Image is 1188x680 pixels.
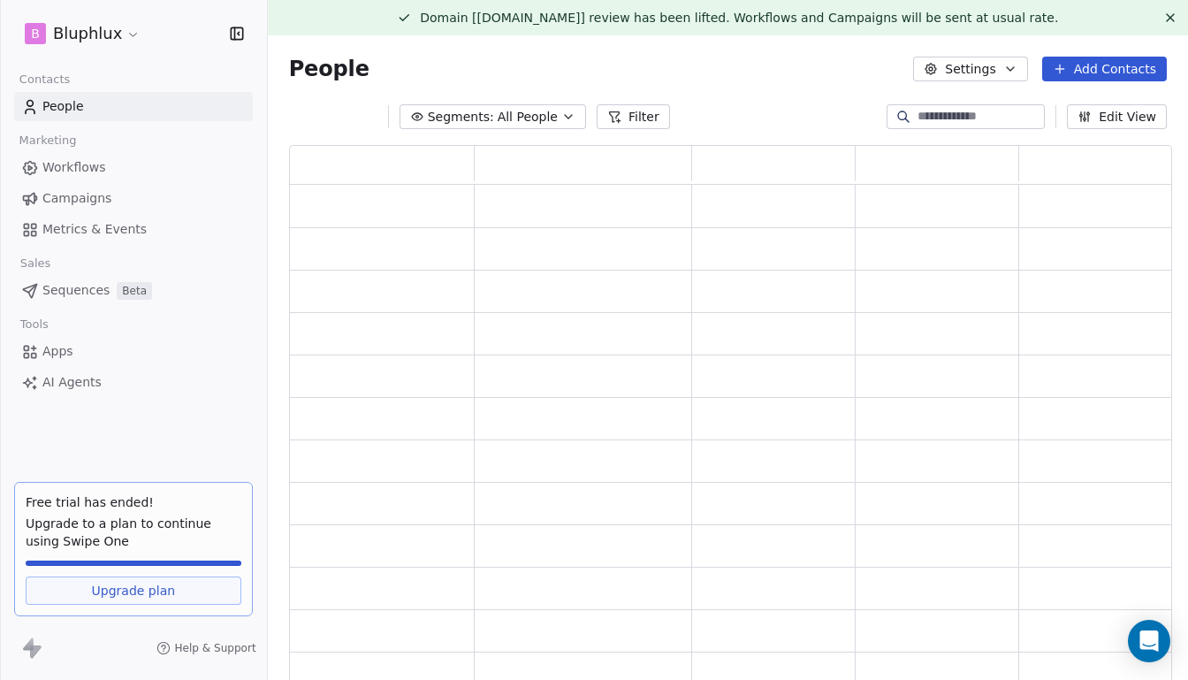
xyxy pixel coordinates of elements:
[42,342,73,361] span: Apps
[1067,104,1167,129] button: Edit View
[26,515,241,550] span: Upgrade to a plan to continue using Swipe One
[42,373,102,392] span: AI Agents
[26,577,241,605] a: Upgrade plan
[289,56,369,82] span: People
[42,97,84,116] span: People
[174,641,255,655] span: Help & Support
[26,493,241,511] div: Free trial has ended!
[428,108,494,126] span: Segments:
[498,108,558,126] span: All People
[1042,57,1167,81] button: Add Contacts
[117,282,152,300] span: Beta
[156,641,255,655] a: Help & Support
[1128,620,1170,662] div: Open Intercom Messenger
[14,153,253,182] a: Workflows
[42,220,147,239] span: Metrics & Events
[31,25,40,42] span: B
[420,11,1058,25] span: Domain [[DOMAIN_NAME]] review has been lifted. Workflows and Campaigns will be sent at usual rate.
[913,57,1027,81] button: Settings
[12,311,56,338] span: Tools
[21,19,144,49] button: BBluphlux
[92,582,176,600] span: Upgrade plan
[14,92,253,121] a: People
[14,276,253,305] a: SequencesBeta
[14,337,253,366] a: Apps
[12,250,58,277] span: Sales
[42,281,110,300] span: Sequences
[14,184,253,213] a: Campaigns
[53,22,122,45] span: Bluphlux
[14,368,253,397] a: AI Agents
[42,158,106,177] span: Workflows
[597,104,670,129] button: Filter
[11,127,84,154] span: Marketing
[14,215,253,244] a: Metrics & Events
[11,66,78,93] span: Contacts
[42,189,111,208] span: Campaigns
